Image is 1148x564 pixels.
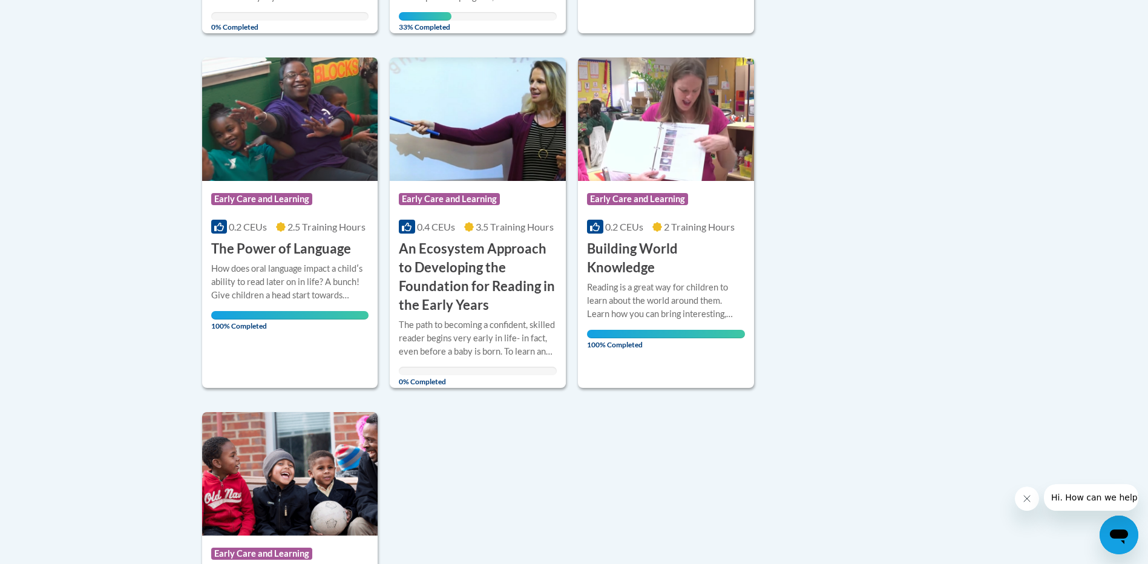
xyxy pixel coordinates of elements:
[1044,484,1138,511] iframe: Message from company
[202,57,378,388] a: Course LogoEarly Care and Learning0.2 CEUs2.5 Training Hours The Power of LanguageHow does oral l...
[211,548,312,560] span: Early Care and Learning
[202,57,378,181] img: Course Logo
[211,193,312,205] span: Early Care and Learning
[605,221,643,232] span: 0.2 CEUs
[202,412,378,536] img: Course Logo
[211,311,369,330] span: 100% Completed
[399,12,451,21] div: Your progress
[399,240,557,314] h3: An Ecosystem Approach to Developing the Foundation for Reading in the Early Years
[399,318,557,358] div: The path to becoming a confident, skilled reader begins very early in life- in fact, even before ...
[587,240,745,277] h3: Building World Knowledge
[1100,516,1138,554] iframe: Button to launch messaging window
[390,57,566,388] a: Course LogoEarly Care and Learning0.4 CEUs3.5 Training Hours An Ecosystem Approach to Developing ...
[587,193,688,205] span: Early Care and Learning
[476,221,554,232] span: 3.5 Training Hours
[211,311,369,320] div: Your progress
[399,193,500,205] span: Early Care and Learning
[587,330,745,338] div: Your progress
[211,240,351,258] h3: The Power of Language
[390,57,566,181] img: Course Logo
[7,8,98,18] span: Hi. How can we help?
[1015,487,1039,511] iframe: Close message
[211,262,369,302] div: How does oral language impact a childʹs ability to read later on in life? A bunch! Give children ...
[587,330,745,349] span: 100% Completed
[578,57,754,181] img: Course Logo
[578,57,754,388] a: Course LogoEarly Care and Learning0.2 CEUs2 Training Hours Building World KnowledgeReading is a g...
[587,281,745,321] div: Reading is a great way for children to learn about the world around them. Learn how you can bring...
[287,221,366,232] span: 2.5 Training Hours
[417,221,455,232] span: 0.4 CEUs
[229,221,267,232] span: 0.2 CEUs
[399,12,451,31] span: 33% Completed
[664,221,735,232] span: 2 Training Hours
